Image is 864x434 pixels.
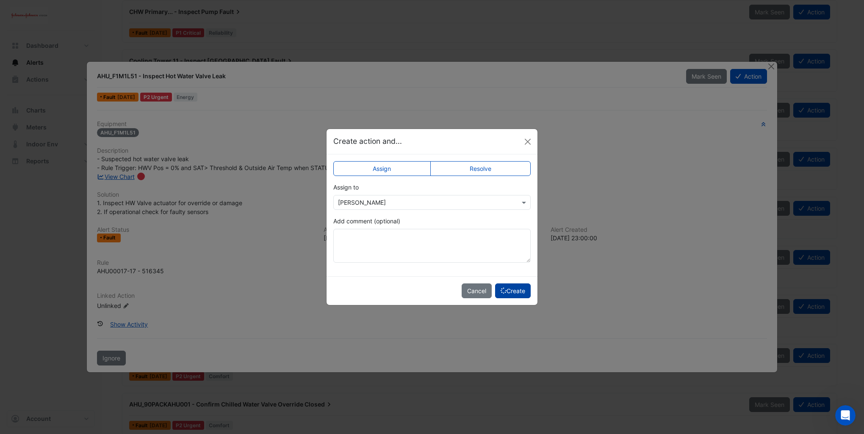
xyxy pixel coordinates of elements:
label: Assign [333,161,431,176]
button: Create [495,283,531,298]
button: Close [521,135,534,148]
button: Cancel [462,283,492,298]
label: Resolve [430,161,531,176]
h5: Create action and... [333,136,402,147]
iframe: Intercom live chat [835,405,856,426]
label: Assign to [333,183,359,192]
label: Add comment (optional) [333,217,400,225]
